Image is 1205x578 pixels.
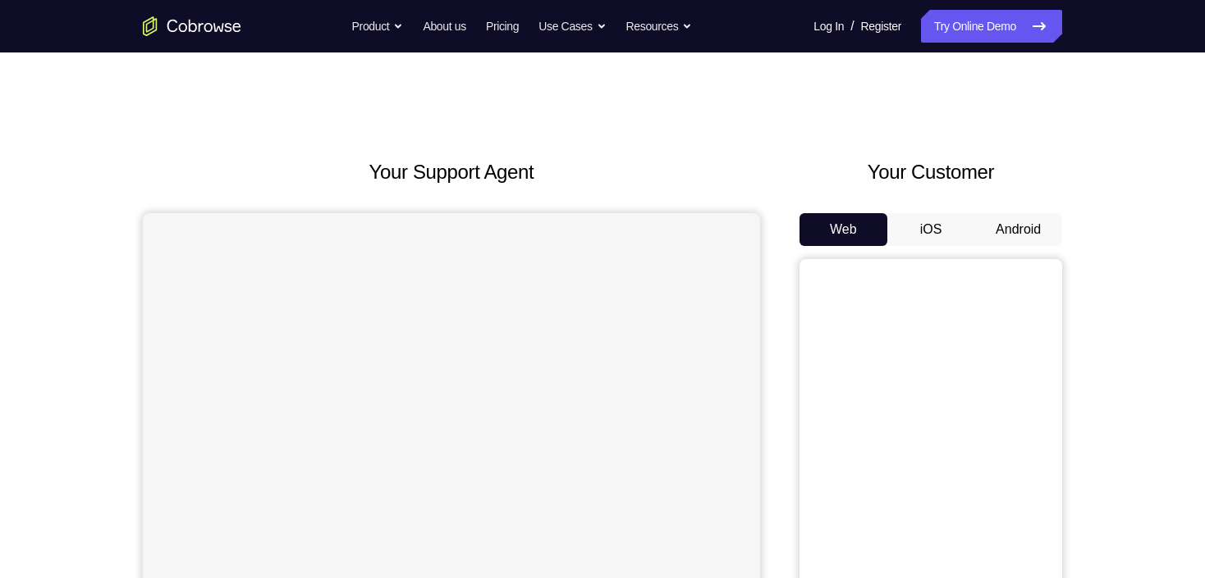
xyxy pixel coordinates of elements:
[538,10,606,43] button: Use Cases
[850,16,854,36] span: /
[887,213,975,246] button: iOS
[921,10,1062,43] a: Try Online Demo
[813,10,844,43] a: Log In
[626,10,693,43] button: Resources
[352,10,404,43] button: Product
[143,16,241,36] a: Go to the home page
[143,157,760,187] h2: Your Support Agent
[800,157,1062,187] h2: Your Customer
[486,10,519,43] a: Pricing
[423,10,465,43] a: About us
[974,213,1062,246] button: Android
[800,213,887,246] button: Web
[861,10,901,43] a: Register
